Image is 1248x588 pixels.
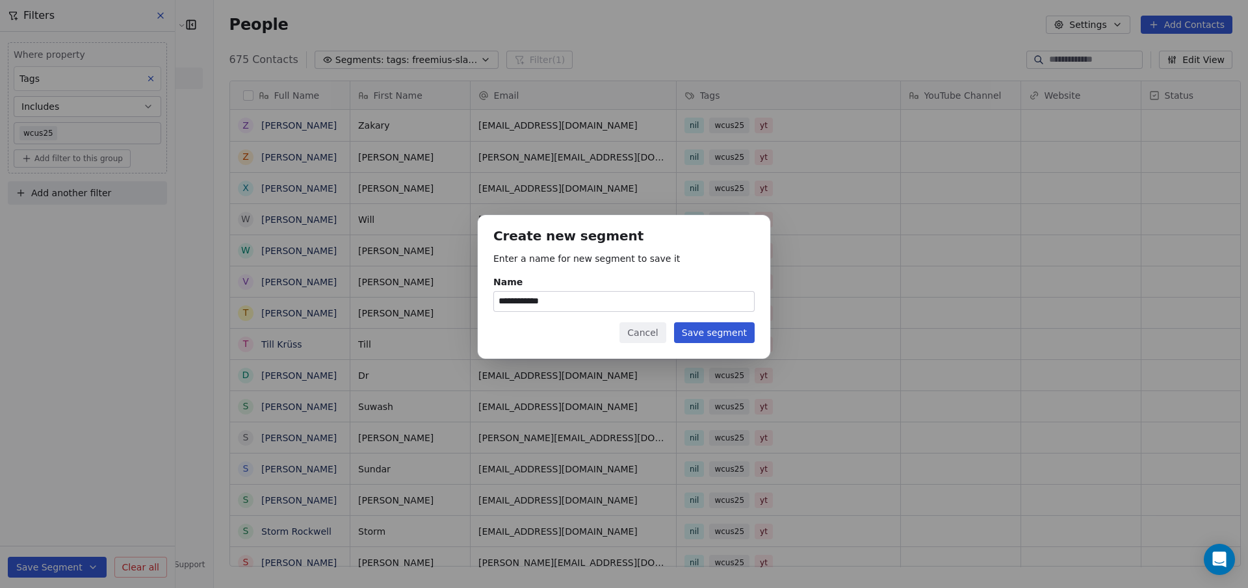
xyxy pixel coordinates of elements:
[619,322,666,343] button: Cancel
[493,231,755,244] h1: Create new segment
[493,252,755,265] p: Enter a name for new segment to save it
[493,275,755,288] div: Name
[494,292,754,311] input: Name
[674,322,755,343] button: Save segment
